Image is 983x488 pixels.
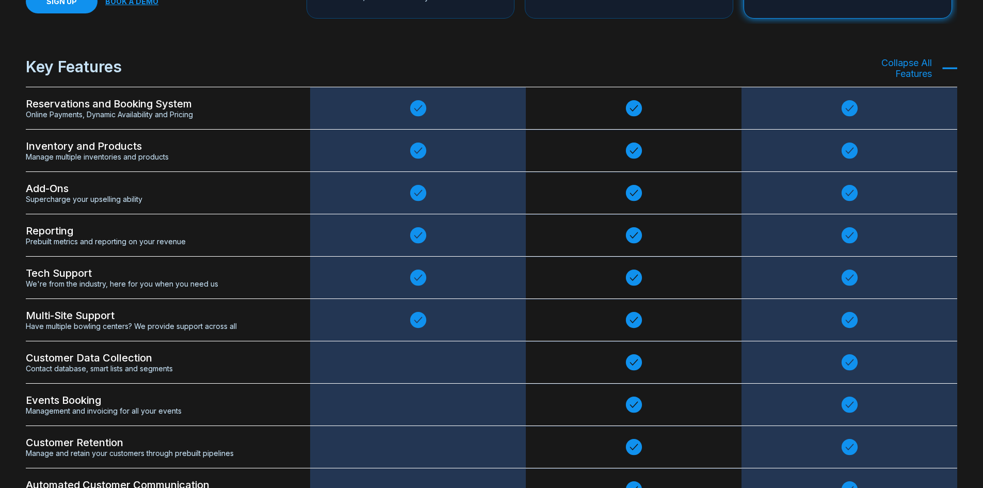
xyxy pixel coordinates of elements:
span: Multi-Site Support [26,309,284,322]
span: Events Booking [26,394,284,406]
span: Manage and retain your customers through prebuilt pipelines [26,449,284,458]
span: Customer Retention [26,436,284,449]
span: Key Features [26,57,122,79]
span: Have multiple bowling centers? We provide support across all [26,322,284,330]
span: Prebuilt metrics and reporting on your revenue [26,237,284,246]
span: Contact database, smart lists and segments [26,364,284,373]
span: Reporting [26,225,284,237]
span: Add-Ons [26,182,284,195]
span: We're from the industry, here for you when you need us [26,279,284,288]
span: Supercharge your upselling ability [26,195,284,203]
span: Collapse All Features [865,57,932,79]
span: Customer Data Collection [26,352,284,364]
span: Inventory and Products [26,140,284,152]
span: Online Payments, Dynamic Availability and Pricing [26,110,284,119]
span: Tech Support [26,267,284,279]
span: Reservations and Booking System [26,98,284,110]
span: Management and invoicing for all your events [26,406,284,415]
span: Manage multiple inventories and products [26,152,284,161]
